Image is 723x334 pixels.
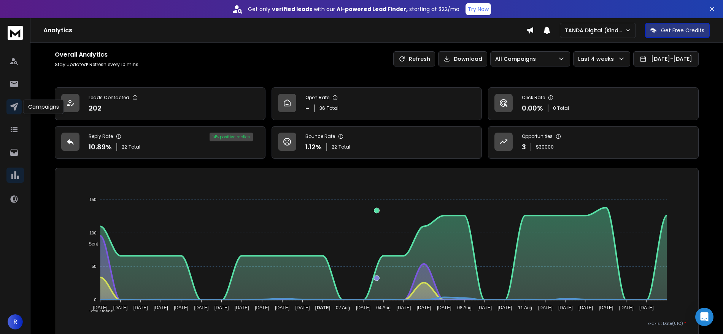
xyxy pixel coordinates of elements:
tspan: 50 [92,264,96,269]
a: Reply Rate10.89%22Total14% positive replies [55,126,265,159]
p: 10.89 % [89,142,112,152]
tspan: [DATE] [194,305,208,310]
span: 36 [319,105,325,111]
p: Try Now [468,5,489,13]
p: Reply Rate [89,133,113,139]
tspan: [DATE] [639,305,654,310]
p: Click Rate [522,95,545,101]
tspan: [DATE] [599,305,613,310]
tspan: [DATE] [619,305,634,310]
p: Get Free Credits [661,27,704,34]
tspan: 02 Aug [336,305,350,310]
p: Leads Contacted [89,95,129,101]
span: Sent [83,241,98,247]
tspan: [DATE] [417,305,431,310]
p: 3 [522,142,526,152]
strong: verified leads [272,5,312,13]
a: Leads Contacted202 [55,87,265,120]
tspan: [DATE] [235,305,249,310]
p: 1.12 % [305,142,322,152]
p: Refresh [409,55,430,63]
h1: Overall Analytics [55,50,140,59]
span: Total [129,144,140,150]
button: Refresh [393,51,435,66]
tspan: 11 Aug [518,305,532,310]
p: 202 [89,103,102,114]
div: Campaigns [23,100,64,114]
tspan: [DATE] [295,305,310,310]
tspan: [DATE] [154,305,168,310]
p: 0 Total [553,105,569,111]
p: Download [454,55,482,63]
p: Open Rate [305,95,329,101]
tspan: [DATE] [558,305,573,310]
tspan: [DATE] [579,305,593,310]
p: Get only with our starting at $22/mo [248,5,459,13]
p: 0.00 % [522,103,543,114]
strong: AI-powered Lead Finder, [337,5,408,13]
tspan: 150 [89,197,96,202]
p: x-axis : Date(UTC) [67,321,686,326]
h1: Analytics [43,26,526,35]
span: Total [338,144,350,150]
tspan: [DATE] [437,305,451,310]
tspan: [DATE] [214,305,229,310]
tspan: [DATE] [498,305,512,310]
tspan: [DATE] [538,305,553,310]
tspan: [DATE] [174,305,188,310]
p: TANDA Digital (Kind Studio) [565,27,625,34]
a: Open Rate-36Total [272,87,482,120]
tspan: 0 [94,298,96,302]
span: Total [327,105,338,111]
tspan: [DATE] [133,305,148,310]
p: Last 4 weeks [578,55,617,63]
span: 22 [122,144,127,150]
div: 14 % positive replies [210,133,253,141]
tspan: [DATE] [397,305,411,310]
span: 22 [332,144,337,150]
a: Click Rate0.00%0 Total [488,87,699,120]
tspan: 100 [89,231,96,235]
div: Open Intercom Messenger [695,308,713,326]
button: R [8,314,23,329]
button: Download [438,51,487,66]
p: All Campaigns [495,55,539,63]
tspan: [DATE] [315,305,331,310]
p: - [305,103,310,114]
a: Bounce Rate1.12%22Total [272,126,482,159]
a: Opportunities3$30000 [488,126,699,159]
p: Bounce Rate [305,133,335,139]
tspan: [DATE] [255,305,269,310]
tspan: [DATE] [93,305,107,310]
p: Opportunities [522,133,553,139]
button: [DATE]-[DATE] [633,51,699,66]
tspan: [DATE] [275,305,289,310]
p: Stay updated! Refresh every 10 mins. [55,62,140,68]
span: Total Opens [83,309,113,314]
tspan: [DATE] [356,305,370,310]
tspan: [DATE] [477,305,492,310]
p: $ 30000 [536,144,554,150]
tspan: 04 Aug [376,305,390,310]
tspan: 08 Aug [457,305,471,310]
tspan: [DATE] [113,305,127,310]
button: Try Now [466,3,491,15]
img: logo [8,26,23,40]
button: Get Free Credits [645,23,710,38]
